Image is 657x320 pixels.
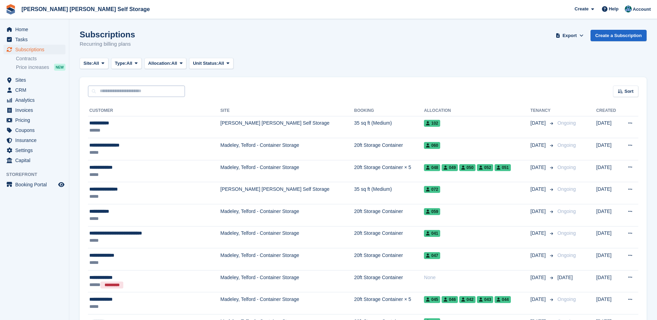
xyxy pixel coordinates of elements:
[596,138,621,160] td: [DATE]
[575,6,588,12] span: Create
[3,35,65,44] a: menu
[218,60,224,67] span: All
[558,120,576,126] span: Ongoing
[15,115,57,125] span: Pricing
[83,60,93,67] span: Site:
[531,142,547,149] span: [DATE]
[220,226,354,248] td: Madeley, Telford - Container Storage
[3,135,65,145] a: menu
[596,182,621,204] td: [DATE]
[531,186,547,193] span: [DATE]
[354,116,424,138] td: 35 sq ft (Medium)
[93,60,99,67] span: All
[558,252,576,258] span: Ongoing
[596,105,621,116] th: Created
[126,60,132,67] span: All
[15,85,57,95] span: CRM
[531,274,547,281] span: [DATE]
[6,4,16,15] img: stora-icon-8386f47178a22dfd0bd8f6a31ec36ba5ce8667c1dd55bd0f319d3a0aa187defe.svg
[596,116,621,138] td: [DATE]
[15,45,57,54] span: Subscriptions
[558,230,576,236] span: Ongoing
[477,164,493,171] span: 052
[171,60,177,67] span: All
[495,296,511,303] span: 044
[624,88,633,95] span: Sort
[531,230,547,237] span: [DATE]
[144,58,187,69] button: Allocation: All
[15,95,57,105] span: Analytics
[354,248,424,270] td: 20ft Storage Container
[558,186,576,192] span: Ongoing
[3,125,65,135] a: menu
[19,3,153,15] a: [PERSON_NAME] [PERSON_NAME] Self Storage
[424,186,440,193] span: 072
[354,105,424,116] th: Booking
[596,226,621,248] td: [DATE]
[3,25,65,34] a: menu
[3,85,65,95] a: menu
[531,119,547,127] span: [DATE]
[3,75,65,85] a: menu
[354,204,424,226] td: 20ft Storage Container
[424,105,530,116] th: Allocation
[531,208,547,215] span: [DATE]
[220,116,354,138] td: [PERSON_NAME] [PERSON_NAME] Self Storage
[148,60,171,67] span: Allocation:
[189,58,233,69] button: Unit Status: All
[558,142,576,148] span: Ongoing
[3,105,65,115] a: menu
[16,63,65,71] a: Price increases NEW
[3,45,65,54] a: menu
[88,105,220,116] th: Customer
[424,252,440,259] span: 047
[3,115,65,125] a: menu
[354,182,424,204] td: 35 sq ft (Medium)
[57,180,65,189] a: Preview store
[424,208,440,215] span: 059
[15,75,57,85] span: Sites
[424,142,440,149] span: 060
[15,135,57,145] span: Insurance
[15,155,57,165] span: Capital
[424,120,440,127] span: 102
[354,226,424,248] td: 20ft Storage Container
[424,274,530,281] div: None
[220,182,354,204] td: [PERSON_NAME] [PERSON_NAME] Self Storage
[15,125,57,135] span: Coupons
[558,275,573,280] span: [DATE]
[477,296,493,303] span: 043
[220,204,354,226] td: Madeley, Telford - Container Storage
[633,6,651,13] span: Account
[15,180,57,189] span: Booking Portal
[3,95,65,105] a: menu
[115,60,127,67] span: Type:
[220,248,354,270] td: Madeley, Telford - Container Storage
[6,171,69,178] span: Storefront
[596,160,621,182] td: [DATE]
[424,164,440,171] span: 048
[554,30,585,41] button: Export
[80,58,108,69] button: Site: All
[3,180,65,189] a: menu
[625,6,632,12] img: Jake Timmins
[596,270,621,292] td: [DATE]
[220,270,354,292] td: Madeley, Telford - Container Storage
[220,138,354,160] td: Madeley, Telford - Container Storage
[558,165,576,170] span: Ongoing
[220,160,354,182] td: Madeley, Telford - Container Storage
[591,30,647,41] a: Create a Subscription
[459,164,476,171] span: 050
[15,25,57,34] span: Home
[531,296,547,303] span: [DATE]
[193,60,218,67] span: Unit Status:
[15,145,57,155] span: Settings
[354,160,424,182] td: 20ft Storage Container × 5
[15,35,57,44] span: Tasks
[558,208,576,214] span: Ongoing
[531,252,547,259] span: [DATE]
[220,292,354,314] td: Madeley, Telford - Container Storage
[531,164,547,171] span: [DATE]
[495,164,511,171] span: 051
[424,296,440,303] span: 045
